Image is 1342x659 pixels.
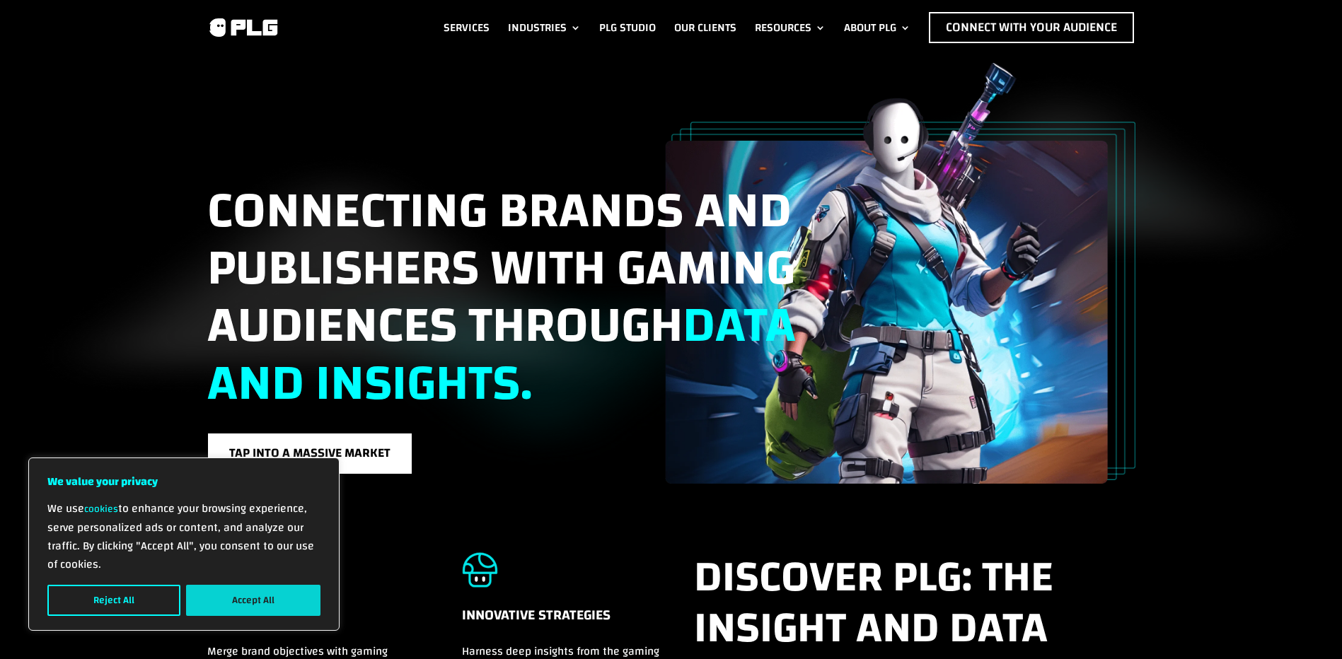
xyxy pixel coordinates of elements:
[207,433,412,474] a: Tap into a massive market
[444,12,490,43] a: Services
[207,279,796,429] span: data and insights.
[508,12,581,43] a: Industries
[47,472,320,491] p: We value your privacy
[844,12,910,43] a: About PLG
[462,605,676,642] h5: Innovative Strategies
[84,500,118,518] a: cookies
[28,457,340,631] div: We value your privacy
[674,12,736,43] a: Our Clients
[207,164,796,430] span: Connecting brands and publishers with gaming audiences through
[186,585,320,616] button: Accept All
[929,12,1134,43] a: Connect with Your Audience
[599,12,656,43] a: PLG Studio
[1271,591,1342,659] iframe: Chat Widget
[47,585,180,616] button: Reject All
[755,12,826,43] a: Resources
[47,499,320,573] p: We use to enhance your browsing experience, serve personalized ads or content, and analyze our tr...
